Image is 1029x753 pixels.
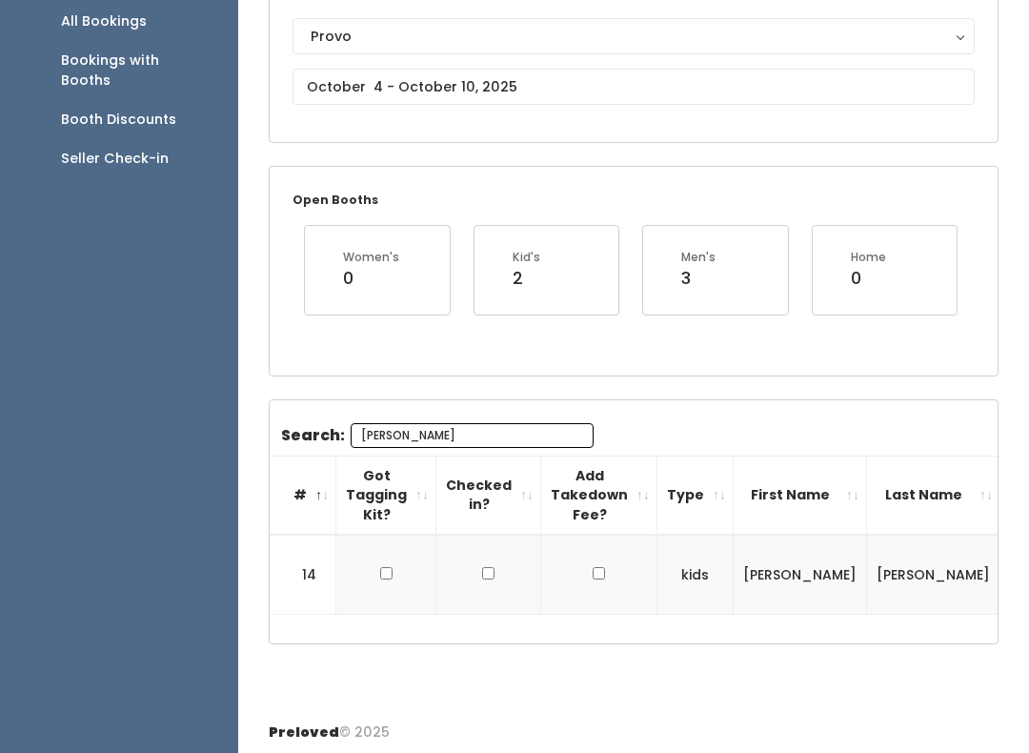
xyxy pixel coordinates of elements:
th: Checked in?: activate to sort column ascending [436,456,541,535]
div: Seller Check-in [61,149,169,169]
label: Search: [281,423,594,448]
div: Kid's [513,249,540,266]
th: Type: activate to sort column ascending [657,456,734,535]
div: 2 [513,266,540,291]
div: Booth Discounts [61,110,176,130]
th: Add Takedown Fee?: activate to sort column ascending [541,456,657,535]
input: October 4 - October 10, 2025 [293,69,975,105]
th: First Name: activate to sort column ascending [734,456,867,535]
td: 14 [270,535,336,614]
td: [PERSON_NAME] [734,535,867,614]
div: Women's [343,249,399,266]
small: Open Booths [293,192,378,208]
div: 3 [681,266,716,291]
div: Bookings with Booths [61,51,208,91]
th: Got Tagging Kit?: activate to sort column ascending [336,456,436,535]
td: [PERSON_NAME] [867,535,1000,614]
div: 0 [343,266,399,291]
th: #: activate to sort column descending [270,456,336,535]
span: Preloved [269,722,339,742]
div: Provo [311,26,957,47]
td: kids [657,535,734,614]
input: Search: [351,423,594,448]
div: Men's [681,249,716,266]
th: Last Name: activate to sort column ascending [867,456,1000,535]
div: 0 [851,266,886,291]
div: Home [851,249,886,266]
div: © 2025 [269,707,390,743]
div: All Bookings [61,11,147,31]
button: Provo [293,18,975,54]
